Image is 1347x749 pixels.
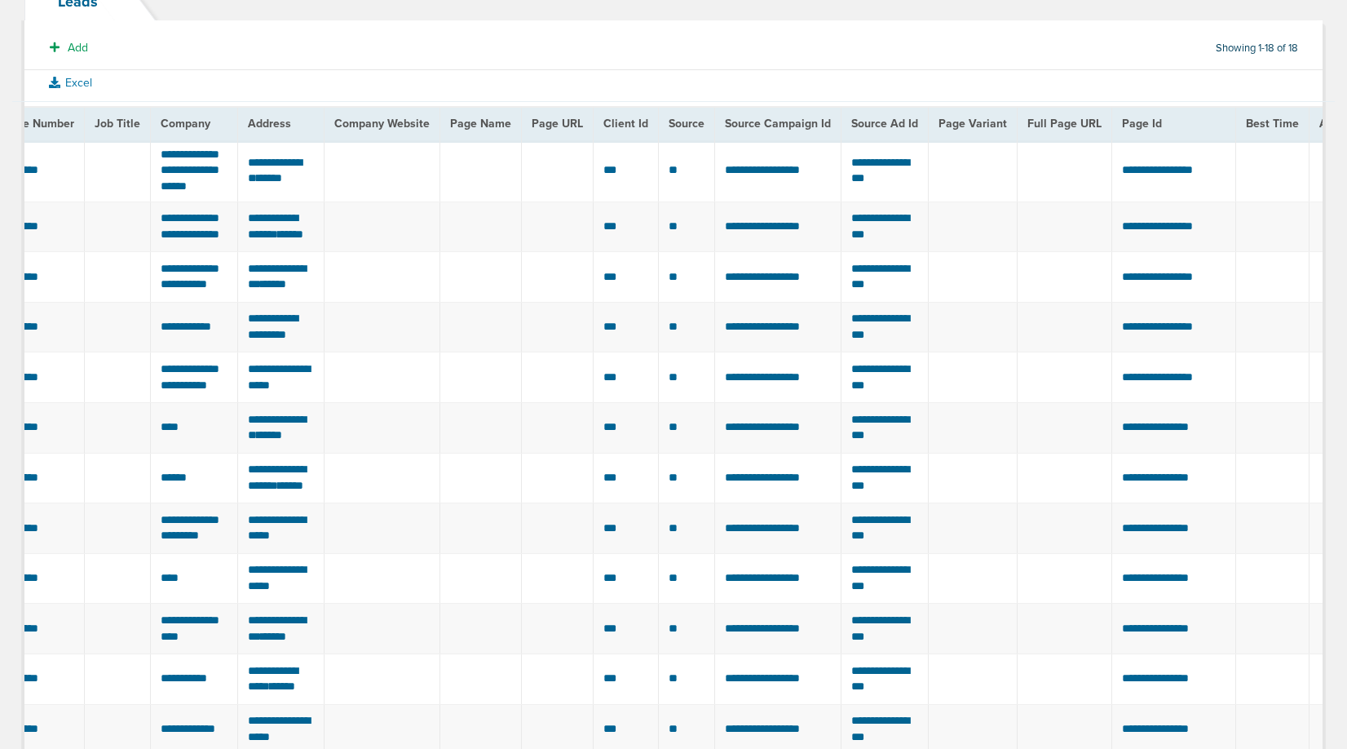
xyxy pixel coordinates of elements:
span: Source Campaign Id [725,117,831,131]
th: Company Website [324,107,439,140]
span: Showing 1-18 of 18 [1216,42,1298,55]
button: Add [41,36,97,60]
th: Page Name [439,107,521,140]
span: Client Id [603,117,648,131]
th: Page Variant [928,107,1017,140]
span: Source Ad Id [851,117,918,131]
th: Job Title [84,107,150,140]
th: Company [150,107,238,140]
button: Excel [37,73,104,93]
span: Add [68,41,88,55]
th: Full Page URL [1017,107,1111,140]
span: Source [669,117,704,131]
th: Address [238,107,324,140]
span: Page URL [532,117,583,131]
th: Page Id [1111,107,1235,140]
th: Best Time [1236,107,1309,140]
